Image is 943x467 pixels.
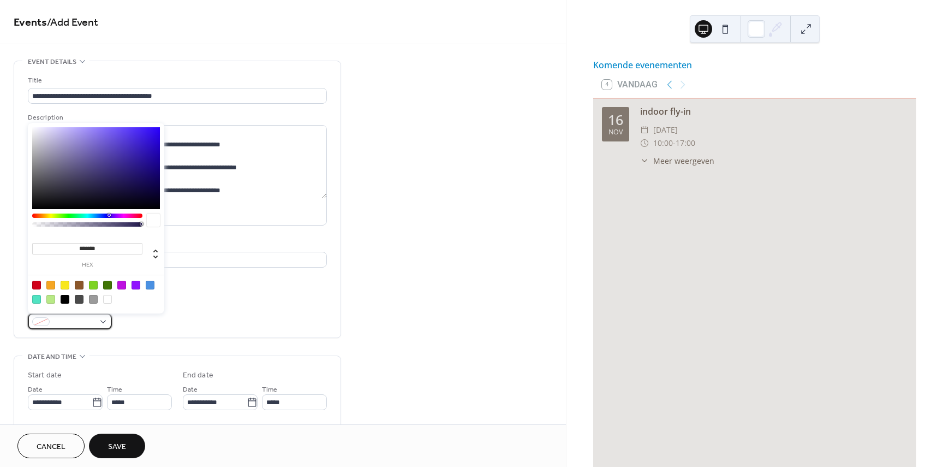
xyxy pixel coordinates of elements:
button: ​Meer weergeven [640,155,714,167]
div: End date [183,370,213,381]
div: #B8E986 [46,295,55,304]
span: Event details [28,56,76,68]
span: Date and time [28,351,76,363]
div: Komende evenementen [593,58,916,72]
div: #BD10E0 [117,281,126,289]
div: Description [28,112,325,123]
button: Cancel [17,434,85,458]
span: Meer weergeven [653,155,714,167]
div: #000000 [61,295,69,304]
div: Title [28,75,325,86]
div: #F5A623 [46,281,55,289]
span: - [673,137,676,150]
span: / Add Event [47,12,98,33]
div: #9013FE [132,281,140,289]
span: Date [28,384,43,395]
div: 16 [608,113,623,127]
div: #D0021B [32,281,41,289]
div: ​ [640,123,649,137]
div: ​ [640,137,649,150]
div: #9B9B9B [89,295,98,304]
div: #4A4A4A [75,295,83,304]
span: Time [262,384,277,395]
div: ​ [640,155,649,167]
span: Save [108,441,126,453]
div: indoor fly-in [640,105,908,118]
span: 10:00 [653,137,673,150]
label: hex [32,262,142,268]
span: 17:00 [676,137,695,150]
div: #8B572A [75,281,83,289]
button: Save [89,434,145,458]
a: Events [14,12,47,33]
div: Location [28,239,325,250]
div: #50E3C2 [32,295,41,304]
div: #417505 [103,281,112,289]
span: Cancel [37,441,65,453]
span: [DATE] [653,123,678,137]
div: #7ED321 [89,281,98,289]
div: Start date [28,370,62,381]
div: #FFFFFF [103,295,112,304]
span: Time [107,384,122,395]
span: Date [183,384,198,395]
div: #F8E71C [61,281,69,289]
div: #4A90E2 [146,281,154,289]
div: nov [608,129,623,136]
